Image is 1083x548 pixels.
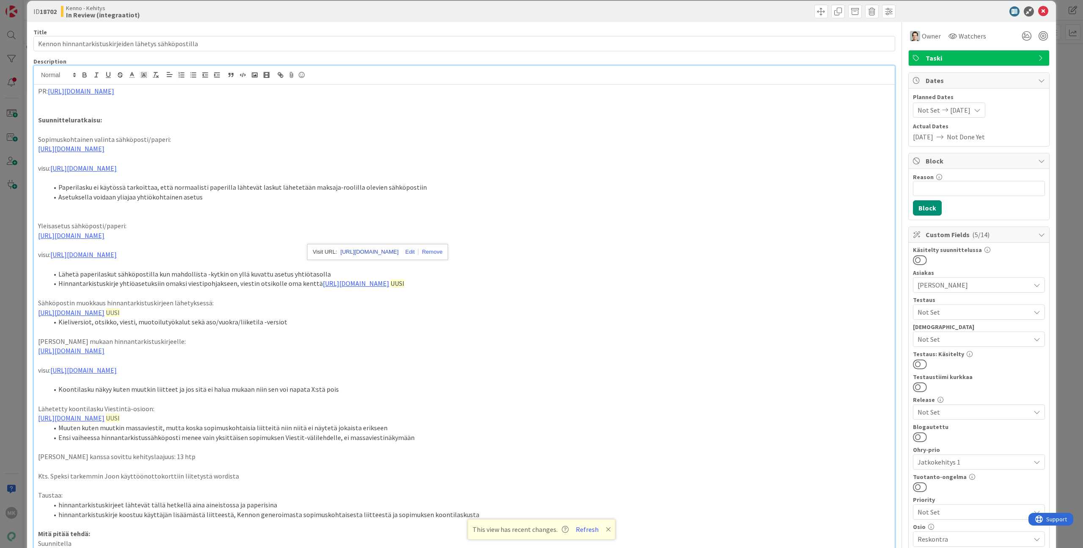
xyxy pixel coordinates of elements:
li: Hinnantarkistuskirje yhtiöasetuksiin omaksi viestipohjakseen, viestin otsikolle oma kenttä [48,279,891,288]
a: [URL][DOMAIN_NAME] [50,164,117,172]
span: Not Set [918,334,1030,344]
strong: Suunnitteluratkaisu: [38,116,102,124]
b: In Review (integraatiot) [66,11,140,18]
a: [URL][DOMAIN_NAME] [38,414,104,422]
div: Tuotanto-ongelma [913,474,1045,480]
span: ID [33,6,57,17]
img: TT [910,31,920,41]
span: [PERSON_NAME] [918,280,1030,290]
span: Block [926,156,1034,166]
span: [DATE] [913,132,933,142]
span: Not Done Yet [947,132,985,142]
span: Kenno - Kehitys [66,5,140,11]
label: Title [33,28,47,36]
span: Taski [926,53,1034,63]
span: Not Set [918,307,1030,317]
li: Kieliversiot, otsikko, viesti, muotoilutyökalut sekä aso/vuokra/liiketila -versiot [48,317,891,327]
a: [URL][DOMAIN_NAME] [50,250,117,259]
span: Custom Fields [926,230,1034,240]
li: hinnantarkistuskirje koostuu käyttäjän lisäämästä liitteestä, Kennon generoimasta sopimuskohtaise... [48,510,891,520]
div: Release [913,397,1045,403]
a: [URL][DOMAIN_NAME] [38,144,104,153]
label: Reason [913,173,934,181]
div: Blogautettu [913,424,1045,430]
p: visu: [38,365,891,375]
p: Kts. Speksi tarkemmin Joon käyttöönottokorttiin liitetystä wordista [38,471,891,481]
strong: Mitä pitää tehdä: [38,529,90,538]
p: [PERSON_NAME] mukaan hinnantarkistuskirjeelle: [38,337,891,346]
a: [URL][DOMAIN_NAME] [38,231,104,240]
p: [PERSON_NAME] kanssa sovittu kehityslaajuus: 13 htp [38,452,891,462]
li: Paperilasku ei käytössä tarkoittaa, että normaalisti paperilla lähtevät laskut lähetetään maksaja... [48,183,891,192]
span: Actual Dates [913,122,1045,131]
span: Description [33,58,66,65]
span: Not Set [918,506,1026,518]
div: [DEMOGRAPHIC_DATA] [913,324,1045,330]
li: Muuten kuten muutkin massaviestit, mutta koska sopimuskohtaisia liitteitä niin niitä ei näytetä j... [48,423,891,433]
p: Sähköpostin muokkaus hinnantarkistuskirjeen lähetyksessä: [38,298,891,308]
p: visu: [38,163,891,173]
li: Lähetä paperilaskut sähköpostilla kun mahdollista -kytkin on yllä kuvattu asetus yhtiötasolla [48,269,891,279]
span: Owner [922,31,941,41]
span: UUSI [106,308,120,317]
p: Taustaa: [38,490,891,500]
span: [DATE] [950,105,970,115]
a: [URL][DOMAIN_NAME] [50,366,117,374]
span: Watchers [959,31,986,41]
span: Jatkokehitys 1 [918,456,1026,468]
div: Testaus [913,297,1045,303]
a: [URL][DOMAIN_NAME] [323,279,389,288]
a: [URL][DOMAIN_NAME] [48,87,114,95]
p: visu: [38,250,891,260]
div: Priority [913,497,1045,503]
span: Not Set [918,105,940,115]
div: Testaus: Käsitelty [913,351,1045,357]
p: Lähetetty koontilasku Viestintä-osioon: [38,404,891,414]
span: UUSI [390,279,404,288]
span: Dates [926,75,1034,86]
span: Not Set [918,407,1030,417]
a: [URL][DOMAIN_NAME] [38,308,104,317]
p: Yleisasetus sähköposti/paperi: [38,221,891,231]
span: ( 5/14 ) [972,230,990,239]
li: Koontilasku näkyy kuten muutkin liitteet ja jos sitä ei halua mukaan niin sen voi napata X:stä pois [48,385,891,394]
button: Refresh [573,524,602,535]
span: Reskontra [918,534,1030,544]
p: PR: [38,86,891,96]
span: This view has recent changes. [473,524,569,534]
span: Planned Dates [913,93,1045,102]
a: [URL][DOMAIN_NAME] [38,346,104,355]
li: Ensi vaiheessa hinnantarkistussähköposti menee vain yksittäisen sopimuksen Viestit-välilehdelle, ... [48,433,891,443]
div: Osio [913,524,1045,530]
input: type card name here... [33,36,895,51]
b: 18702 [40,7,57,16]
div: Ohry-prio [913,447,1045,453]
span: Support [18,1,38,11]
span: UUSI [106,414,120,422]
button: Block [913,200,942,216]
p: Sopimuskohtainen valinta sähköposti/paperi: [38,135,891,144]
div: Asiakas [913,270,1045,276]
div: Käsitelty suunnittelussa [913,247,1045,253]
div: Testaustiimi kurkkaa [913,374,1045,380]
li: Asetuksella voidaan yliajaa yhtiökohtainen asetus [48,192,891,202]
li: hinnantarkistuskirjeet lähtevät tällä hetkellä aina aineistossa ja paperisina [48,500,891,510]
a: [URL][DOMAIN_NAME] [341,246,399,257]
